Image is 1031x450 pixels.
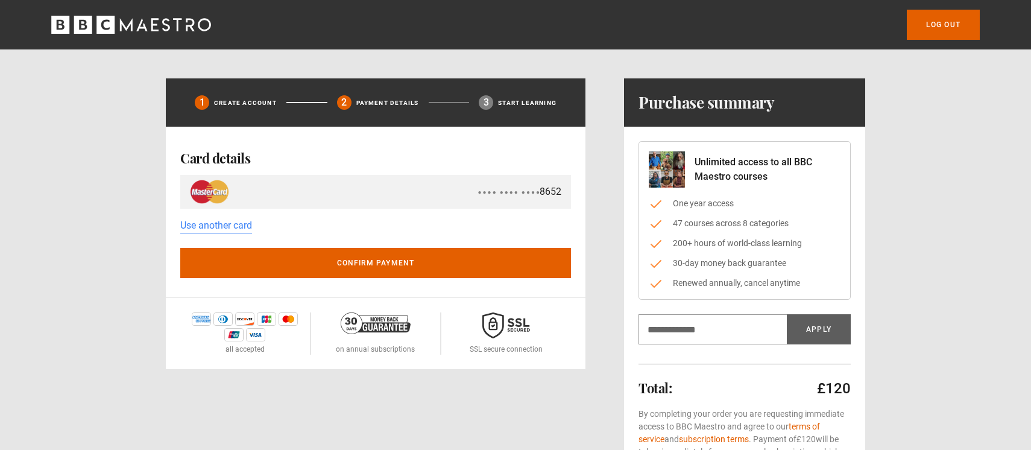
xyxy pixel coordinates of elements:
[180,218,252,233] a: Use another card
[195,95,209,110] div: 1
[192,312,211,326] img: amex
[356,98,419,107] p: Payment details
[213,312,233,326] img: diners
[638,93,774,112] h1: Purchase summary
[479,95,493,110] div: 3
[817,379,851,398] p: £120
[649,197,840,210] li: One year access
[224,328,244,341] img: unionpay
[336,344,415,355] p: on annual subscriptions
[225,344,265,355] p: all accepted
[470,344,543,355] p: SSL secure connection
[796,434,816,444] span: £120
[498,98,556,107] p: Start learning
[190,180,229,204] img: mastercard
[180,151,571,165] h2: Card details
[337,95,352,110] div: 2
[257,312,276,326] img: jcb
[695,155,840,184] p: Unlimited access to all BBC Maestro courses
[279,312,298,326] img: mastercard
[478,185,561,199] div: 8652
[51,16,211,34] svg: BBC Maestro
[180,248,571,278] button: Confirm payment
[235,312,254,326] img: discover
[214,98,277,107] p: Create Account
[907,10,980,40] a: Log out
[638,381,672,395] h2: Total:
[649,217,840,230] li: 47 courses across 8 categories
[478,188,540,197] span: ● ● ● ● ● ● ● ● ● ● ● ●
[341,312,411,334] img: 30-day-money-back-guarantee-c866a5dd536ff72a469b.png
[649,257,840,270] li: 30-day money back guarantee
[246,328,265,341] img: visa
[787,314,851,344] button: Apply
[649,277,840,290] li: Renewed annually, cancel anytime
[649,237,840,250] li: 200+ hours of world-class learning
[679,434,749,444] a: subscription terms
